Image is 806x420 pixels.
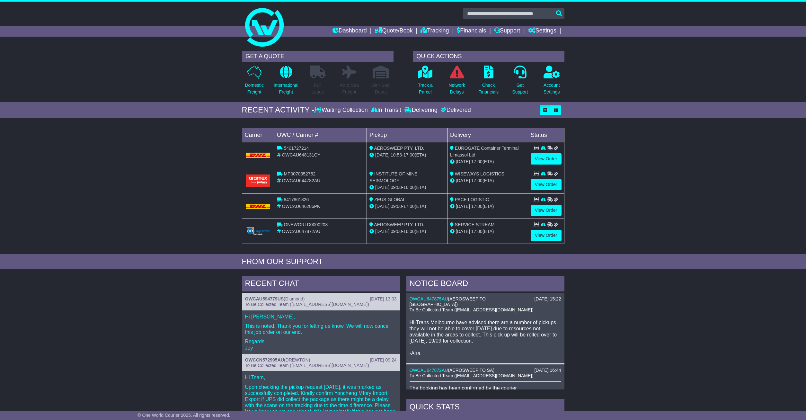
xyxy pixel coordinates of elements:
[531,205,562,216] a: View Order
[450,203,525,210] div: (ETA)
[375,26,412,37] a: Quote/Book
[410,296,448,301] a: OWCAU647875AU
[391,204,402,209] span: 09:00
[450,177,525,184] div: (ETA)
[374,146,424,151] span: AEROSWEEP PTY. LTD.
[369,152,445,158] div: - (ETA)
[310,82,326,95] p: Full Loads
[455,222,494,227] span: SERVICE STREAM
[455,197,489,202] span: PACE LOGISTIC
[450,228,525,235] div: (ETA)
[245,357,397,363] div: ( )
[439,107,471,114] div: Delivered
[137,413,230,418] span: © One World Courier 2025. All rights reserved.
[447,128,528,142] td: Delivery
[273,65,299,99] a: InternationalFreight
[531,153,562,165] a: View Order
[418,65,433,99] a: Track aParcel
[242,105,314,115] div: RECENT ACTIVITY -
[410,373,534,378] span: To Be Collected Team ([EMAIL_ADDRESS][DOMAIN_NAME])
[450,158,525,165] div: (ETA)
[245,82,263,95] p: Domestic Freight
[245,323,397,335] p: This is noted. Thank you for letting us know. We will now cancel this job order on our end.
[245,363,369,368] span: To Be Collected Team ([EMAIL_ADDRESS][DOMAIN_NAME])
[370,296,396,302] div: [DATE] 13:03
[369,203,445,210] div: - (ETA)
[369,107,403,114] div: In Transit
[403,229,415,234] span: 16:00
[242,257,564,266] div: FROM OUR SUPPORT
[391,152,402,157] span: 10:53
[471,229,483,234] span: 17:00
[413,51,564,62] div: QUICK ACTIONS
[531,230,562,241] a: View Order
[478,82,499,95] p: Check Financials
[478,65,499,99] a: CheckFinancials
[410,296,486,307] span: AEROSWEEP TO [GEOGRAPHIC_DATA]
[245,338,397,351] p: Regards, Joy
[391,185,402,190] span: 09:00
[282,204,320,209] span: OWCAU646286PK
[494,26,520,37] a: Support
[375,185,389,190] span: [DATE]
[314,107,369,114] div: Waiting Collection
[471,178,483,183] span: 17:00
[374,197,405,202] span: ZEUS GLOBAL
[528,128,564,142] td: Status
[410,296,561,307] div: ( )
[242,128,274,142] td: Carrier
[286,357,309,362] span: DREWTON
[246,227,270,235] img: GetCarrierServiceLogo
[528,26,556,37] a: Settings
[418,82,433,95] p: Track a Parcel
[369,171,417,183] span: INSTITUTE OF MINE SEISMOLOGY
[332,26,367,37] a: Dashboard
[456,204,470,209] span: [DATE]
[245,296,397,302] div: ( )
[274,128,367,142] td: OWC / Carrier #
[369,228,445,235] div: - (ETA)
[403,107,439,114] div: Delivering
[448,82,465,95] p: Network Delays
[285,296,303,301] span: Diamond
[375,152,389,157] span: [DATE]
[410,368,448,373] a: OWCAU647872AU
[284,222,328,227] span: ONEWORLD0000208
[340,82,359,95] p: Air & Sea Freight
[534,296,561,302] div: [DATE] 15:22
[410,307,534,312] span: To Be Collected Team ([EMAIL_ADDRESS][DOMAIN_NAME])
[372,82,390,95] p: Air / Sea Depot
[512,65,528,99] a: GetSupport
[456,178,470,183] span: [DATE]
[284,146,309,151] span: 5401727214
[244,65,264,99] a: DomesticFreight
[284,197,309,202] span: 8417861826
[282,229,320,234] span: OWCAU647872AU
[282,178,320,183] span: OWCAU644782AU
[410,319,561,356] p: Hi-Trans Melbourne have advised there are a number of pickups they will not be able to cover [DAT...
[245,374,397,380] p: Hi Team,
[370,357,396,363] div: [DATE] 09:24
[246,174,270,186] img: Aramex.png
[531,179,562,190] a: View Order
[246,153,270,158] img: DHL.png
[471,204,483,209] span: 17:00
[450,146,519,157] span: EUROGATE Container Terminal Limassol Ltd
[455,171,504,176] span: WISEWAYS LOGISTICS
[375,204,389,209] span: [DATE]
[512,82,528,95] p: Get Support
[403,204,415,209] span: 17:00
[456,229,470,234] span: [DATE]
[457,26,486,37] a: Financials
[410,368,561,373] div: ( )
[242,276,400,293] div: RECENT CHAT
[449,368,493,373] span: AEROSWEEP TO SA
[543,65,560,99] a: AccountSettings
[245,296,284,301] a: OWCAU594779US
[391,229,402,234] span: 09:00
[245,302,369,307] span: To Be Collected Team ([EMAIL_ADDRESS][DOMAIN_NAME])
[448,65,465,99] a: NetworkDelays
[403,185,415,190] span: 16:00
[471,159,483,164] span: 17:00
[456,159,470,164] span: [DATE]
